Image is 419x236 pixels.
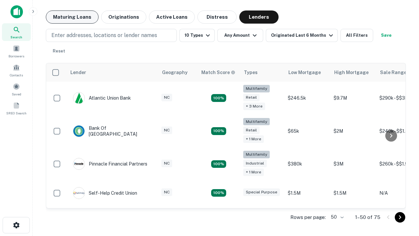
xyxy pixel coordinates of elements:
th: High Mortgage [330,63,376,82]
img: picture [73,92,84,104]
div: Multifamily [243,151,270,158]
h6: Match Score [201,69,234,76]
img: picture [73,126,84,137]
button: All Filters [340,29,373,42]
div: Low Mortgage [288,69,321,76]
div: Multifamily [243,118,270,126]
button: Any Amount [217,29,263,42]
div: Types [244,69,258,76]
span: Contacts [10,72,23,78]
div: 50 [328,212,345,222]
div: Capitalize uses an advanced AI algorithm to match your search with the best lender. The match sco... [201,69,235,76]
th: Types [240,63,284,82]
a: Contacts [2,61,31,79]
td: $65k [284,115,330,148]
div: Originated Last 6 Months [271,31,335,39]
p: Enter addresses, locations or lender names [51,31,157,39]
span: SREO Search [6,110,27,116]
div: Bank Of [GEOGRAPHIC_DATA] [73,125,152,137]
div: Retail [243,94,260,101]
td: $1.5M [330,181,376,206]
td: $246.5k [284,82,330,115]
div: + 1 more [243,135,264,143]
div: High Mortgage [334,69,369,76]
p: 1–50 of 75 [355,213,380,221]
td: $380k [284,147,330,181]
th: Geography [158,63,197,82]
th: Capitalize uses an advanced AI algorithm to match your search with the best lender. The match sco... [197,63,240,82]
div: Multifamily [243,85,270,92]
div: Atlantic Union Bank [73,92,131,104]
div: Lender [70,69,86,76]
span: Borrowers [9,53,24,59]
button: Distress [197,10,237,24]
button: Lenders [239,10,279,24]
img: capitalize-icon.png [10,5,23,18]
td: $9.7M [330,82,376,115]
span: Search [10,34,22,40]
button: Originated Last 6 Months [266,29,338,42]
button: Originations [101,10,146,24]
div: NC [161,94,172,101]
div: Industrial [243,160,267,167]
td: $1.5M [284,181,330,206]
p: Rows per page: [290,213,326,221]
button: Save your search to get updates of matches that match your search criteria. [376,29,397,42]
td: $3M [330,147,376,181]
button: 10 Types [179,29,215,42]
div: NC [161,127,172,134]
img: picture [73,158,84,169]
div: + 1 more [243,168,264,176]
button: Active Loans [149,10,195,24]
div: NC [161,188,172,196]
a: Search [2,23,31,41]
button: Enter addresses, locations or lender names [46,29,177,42]
div: Geography [162,69,188,76]
button: Maturing Loans [46,10,99,24]
div: Sale Range [380,69,407,76]
div: Pinnacle Financial Partners [73,158,147,170]
div: Matching Properties: 10, hasApolloMatch: undefined [211,94,226,102]
img: picture [73,187,84,199]
div: NC [161,160,172,167]
a: Borrowers [2,42,31,60]
span: Saved [12,91,21,97]
button: Go to next page [395,212,405,223]
div: Retail [243,127,260,134]
button: Reset [48,45,69,58]
a: SREO Search [2,99,31,117]
th: Low Mortgage [284,63,330,82]
div: Matching Properties: 17, hasApolloMatch: undefined [211,127,226,135]
div: Self-help Credit Union [73,187,137,199]
div: Matching Properties: 11, hasApolloMatch: undefined [211,189,226,197]
a: Saved [2,80,31,98]
iframe: Chat Widget [386,163,419,194]
td: $2M [330,115,376,148]
th: Lender [66,63,158,82]
div: + 3 more [243,103,265,110]
div: Matching Properties: 13, hasApolloMatch: undefined [211,160,226,168]
div: Special Purpose [243,188,280,196]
